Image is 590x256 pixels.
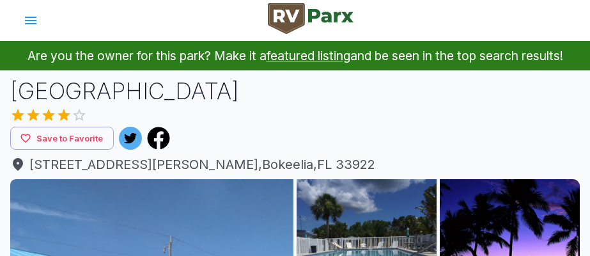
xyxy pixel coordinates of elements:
span: [STREET_ADDRESS][PERSON_NAME] , Bokeelia , FL 33922 [10,155,580,174]
button: account of current user [15,5,46,36]
a: featured listing [267,48,350,63]
a: RVParx Logo [268,3,353,38]
a: [STREET_ADDRESS][PERSON_NAME],Bokeelia,FL 33922 [10,155,580,174]
img: RVParx Logo [268,3,353,34]
button: Save to Favorite [10,127,114,150]
h1: [GEOGRAPHIC_DATA] [10,76,580,108]
p: Are you the owner for this park? Make it a and be seen in the top search results! [15,41,575,70]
